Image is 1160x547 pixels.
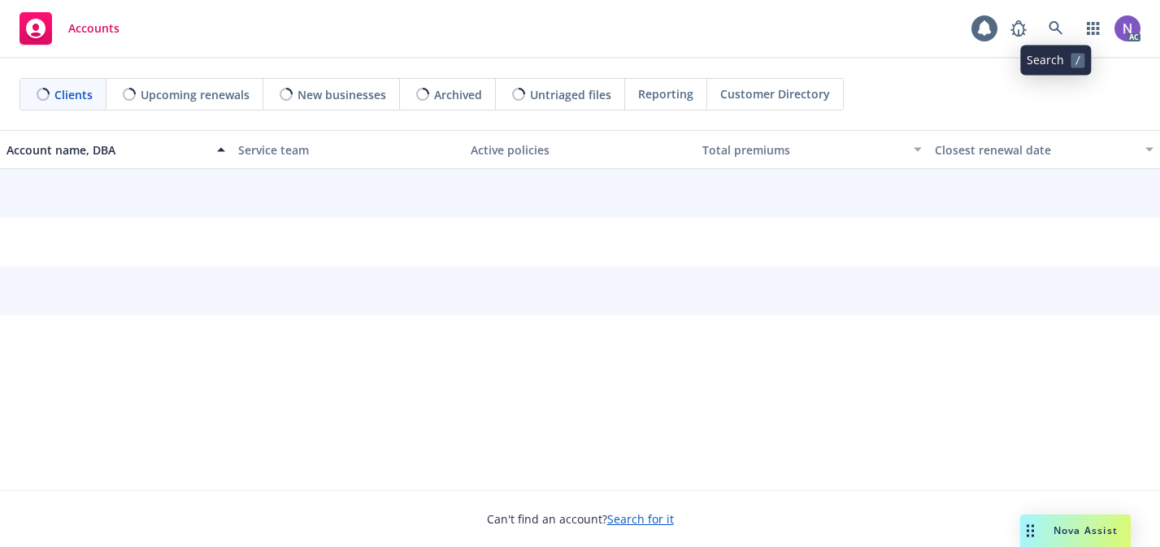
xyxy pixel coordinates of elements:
[1114,15,1140,41] img: photo
[13,6,126,51] a: Accounts
[1002,12,1035,45] a: Report a Bug
[1040,12,1072,45] a: Search
[141,86,250,103] span: Upcoming renewals
[54,86,93,103] span: Clients
[434,86,482,103] span: Archived
[702,141,903,158] div: Total premiums
[935,141,1136,158] div: Closest renewal date
[696,130,928,169] button: Total premiums
[1077,12,1110,45] a: Switch app
[607,511,674,527] a: Search for it
[298,86,386,103] span: New businesses
[232,130,463,169] button: Service team
[7,141,207,158] div: Account name, DBA
[530,86,611,103] span: Untriaged files
[68,22,119,35] span: Accounts
[1020,514,1041,547] div: Drag to move
[928,130,1160,169] button: Closest renewal date
[464,130,696,169] button: Active policies
[471,141,689,158] div: Active policies
[720,85,830,102] span: Customer Directory
[638,85,693,102] span: Reporting
[1020,514,1131,547] button: Nova Assist
[487,510,674,527] span: Can't find an account?
[1054,523,1118,537] span: Nova Assist
[238,141,457,158] div: Service team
